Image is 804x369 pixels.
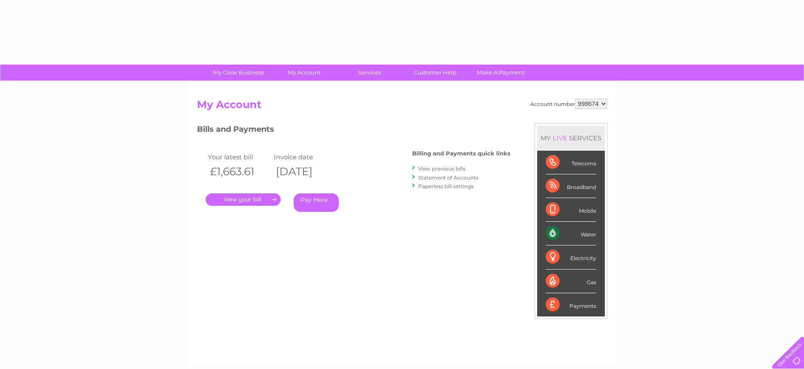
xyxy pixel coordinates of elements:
[418,165,466,172] a: View previous bills
[546,174,596,198] div: Broadband
[546,270,596,293] div: Gas
[546,245,596,269] div: Electricity
[418,183,474,189] a: Paperless bill settings
[546,293,596,316] div: Payments
[537,126,605,150] div: MY SERVICES
[294,193,339,212] a: Pay Here
[418,174,479,181] a: Statement of Accounts
[272,163,338,180] th: [DATE]
[206,193,281,206] a: .
[546,198,596,222] div: Mobile
[546,222,596,245] div: Water
[203,65,274,81] a: My Clear Business
[530,99,607,109] div: Account number
[197,99,607,115] h2: My Account
[465,65,536,81] a: Make A Payment
[546,151,596,174] div: Telecoms
[412,150,510,157] h4: Billing and Payments quick links
[206,163,272,180] th: £1,663.61
[272,151,338,163] td: Invoice date
[400,65,471,81] a: Customer Help
[206,151,272,163] td: Your latest bill
[334,65,405,81] a: Services
[551,134,569,142] div: LIVE
[197,123,510,138] h3: Bills and Payments
[269,65,340,81] a: My Account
